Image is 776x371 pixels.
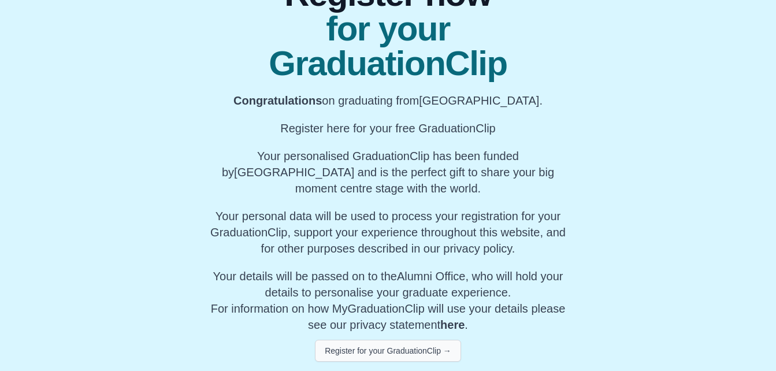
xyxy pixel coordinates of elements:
b: Congratulations [233,94,322,107]
p: Your personalised GraduationClip has been funded by [GEOGRAPHIC_DATA] and is the perfect gift to ... [208,148,569,196]
button: Register for your GraduationClip → [315,340,461,362]
span: Alumni Office [397,270,466,283]
p: Register here for your free GraduationClip [208,120,569,136]
p: on graduating from [GEOGRAPHIC_DATA]. [208,92,569,109]
span: Your details will be passed on to the , who will hold your details to personalise your graduate e... [213,270,563,299]
p: Your personal data will be used to process your registration for your GraduationClip, support you... [208,208,569,257]
span: for your GraduationClip [208,12,569,81]
a: here [440,318,465,331]
span: For information on how MyGraduationClip will use your details please see our privacy statement . [211,270,566,331]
